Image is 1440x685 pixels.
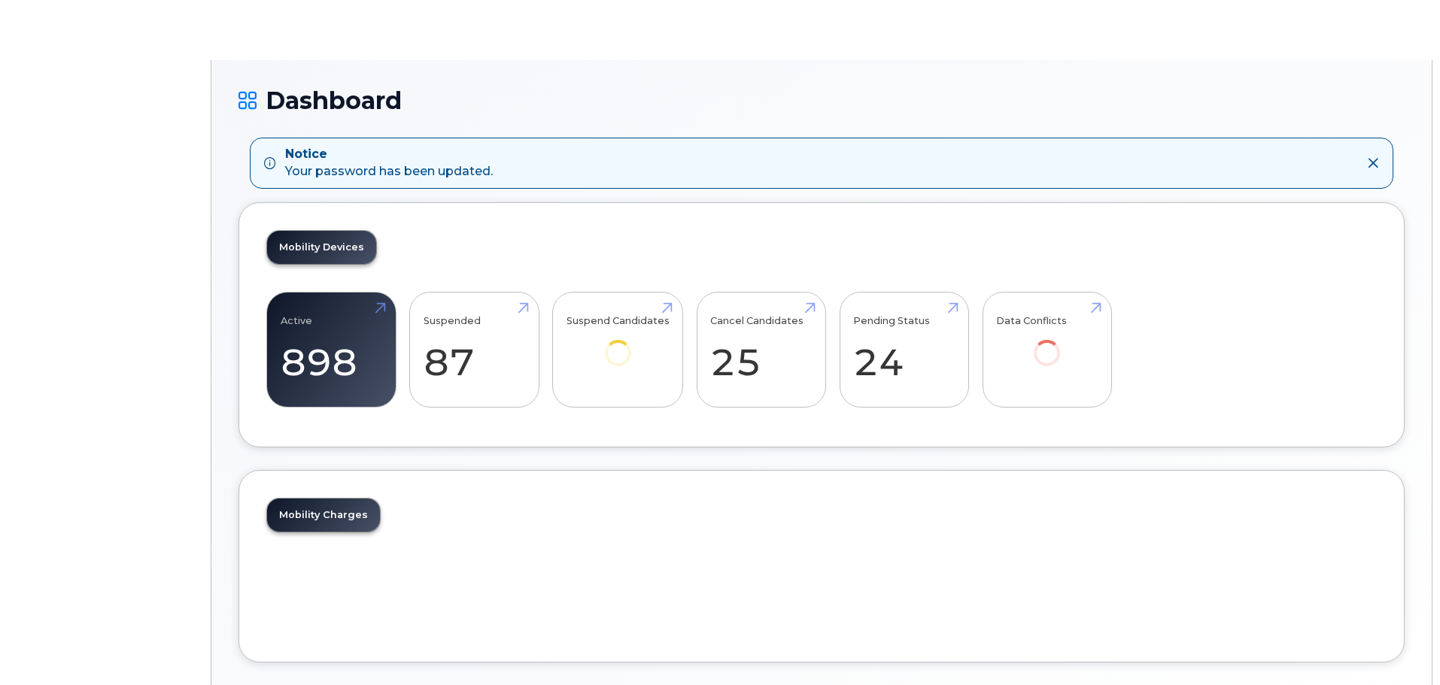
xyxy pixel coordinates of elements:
[853,300,955,399] a: Pending Status 24
[267,499,380,532] a: Mobility Charges
[285,146,493,180] div: Your password has been updated.
[238,87,1405,114] h1: Dashboard
[567,300,670,386] a: Suspend Candidates
[267,231,376,264] a: Mobility Devices
[424,300,525,399] a: Suspended 87
[996,300,1098,386] a: Data Conflicts
[285,146,493,163] strong: Notice
[710,300,812,399] a: Cancel Candidates 25
[281,300,382,399] a: Active 898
